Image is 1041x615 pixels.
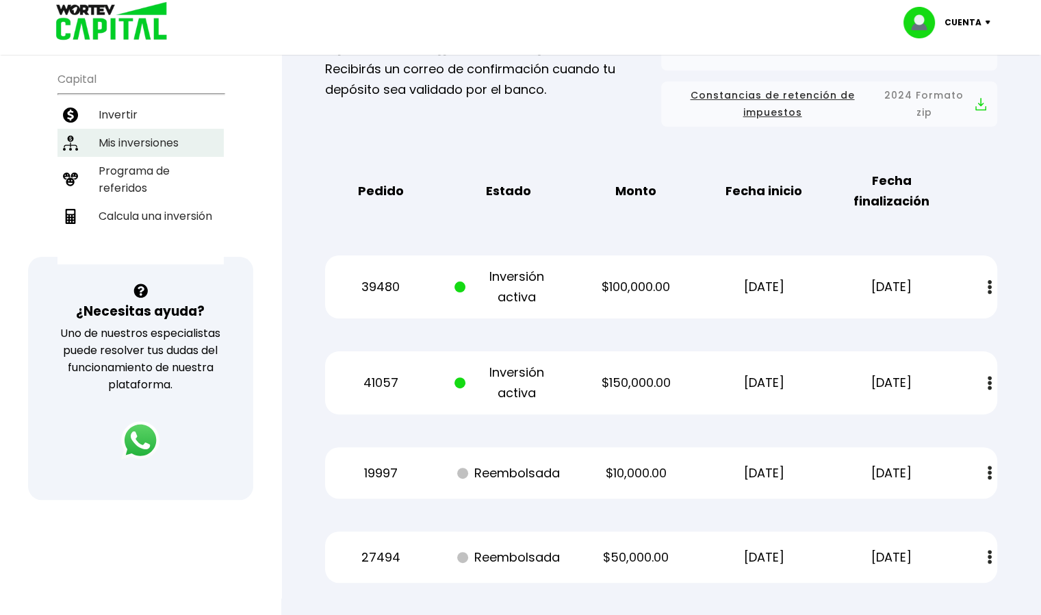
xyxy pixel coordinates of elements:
[326,373,434,393] p: 41057
[57,129,224,157] a: Mis inversiones
[357,181,403,201] b: Pedido
[838,463,945,484] p: [DATE]
[76,301,205,321] h3: ¿Necesitas ayuda?
[63,209,78,224] img: calculadora-icon.17d418c4.svg
[454,362,562,403] p: Inversión activa
[838,171,945,212] b: Fecha finalización
[57,101,224,129] a: Invertir
[944,12,981,33] p: Cuenta
[838,547,945,568] p: [DATE]
[57,64,224,264] ul: Capital
[710,277,817,297] p: [DATE]
[725,181,802,201] b: Fecha inicio
[582,463,690,484] p: $10,000.00
[325,18,661,100] p: Recuerda enviar tu comprobante de tu transferencia a Recibirás un correo de confirmación cuando t...
[63,172,78,187] img: recomiendanos-icon.9b8e9327.svg
[486,181,531,201] b: Estado
[582,373,690,393] p: $150,000.00
[57,157,224,202] a: Programa de referidos
[981,21,1000,25] img: icon-down
[454,547,562,568] p: Reembolsada
[326,547,434,568] p: 27494
[326,277,434,297] p: 39480
[672,87,873,121] span: Constancias de retención de impuestos
[454,463,562,484] p: Reembolsada
[582,547,690,568] p: $50,000.00
[903,7,944,38] img: profile-image
[57,202,224,230] a: Calcula una inversión
[710,463,817,484] p: [DATE]
[710,373,817,393] p: [DATE]
[710,547,817,568] p: [DATE]
[326,463,434,484] p: 19997
[63,108,78,123] img: invertir-icon.b3b967d7.svg
[582,277,690,297] p: $100,000.00
[121,421,159,460] img: logos_whatsapp-icon.242b2217.svg
[63,136,78,151] img: inversiones-icon.6695dc30.svg
[615,181,656,201] b: Monto
[454,266,562,307] p: Inversión activa
[838,373,945,393] p: [DATE]
[46,325,235,393] p: Uno de nuestros especialistas puede resolver tus dudas del funcionamiento de nuestra plataforma.
[672,87,986,121] button: Constancias de retención de impuestos2024 Formato zip
[838,277,945,297] p: [DATE]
